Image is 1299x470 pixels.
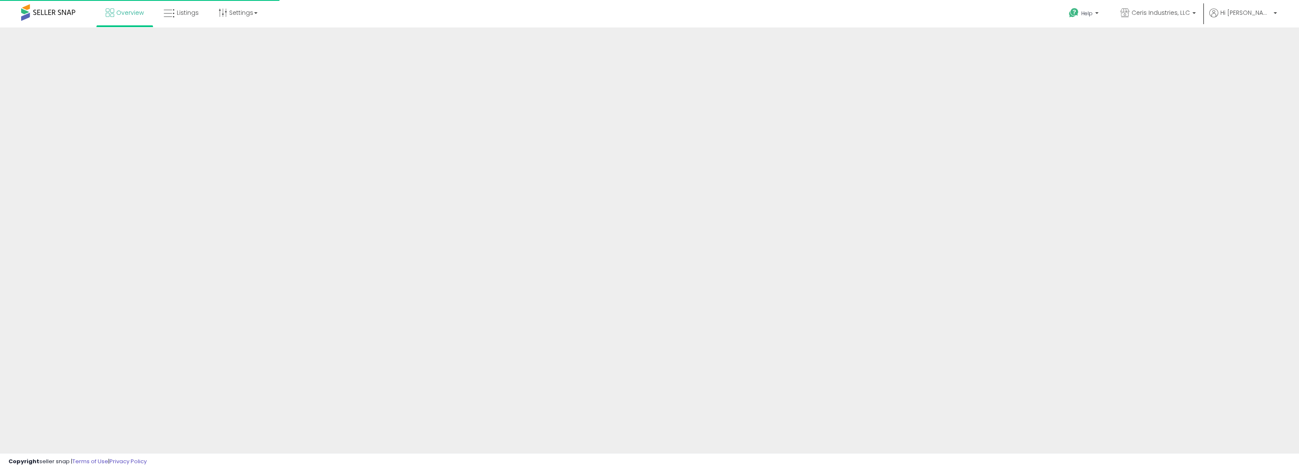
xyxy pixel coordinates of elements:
[177,8,199,17] span: Listings
[1081,10,1093,17] span: Help
[1132,8,1190,17] span: Ceris Industries, LLC
[1209,8,1277,27] a: Hi [PERSON_NAME]
[1220,8,1271,17] span: Hi [PERSON_NAME]
[1069,8,1079,18] i: Get Help
[1062,1,1107,27] a: Help
[116,8,144,17] span: Overview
